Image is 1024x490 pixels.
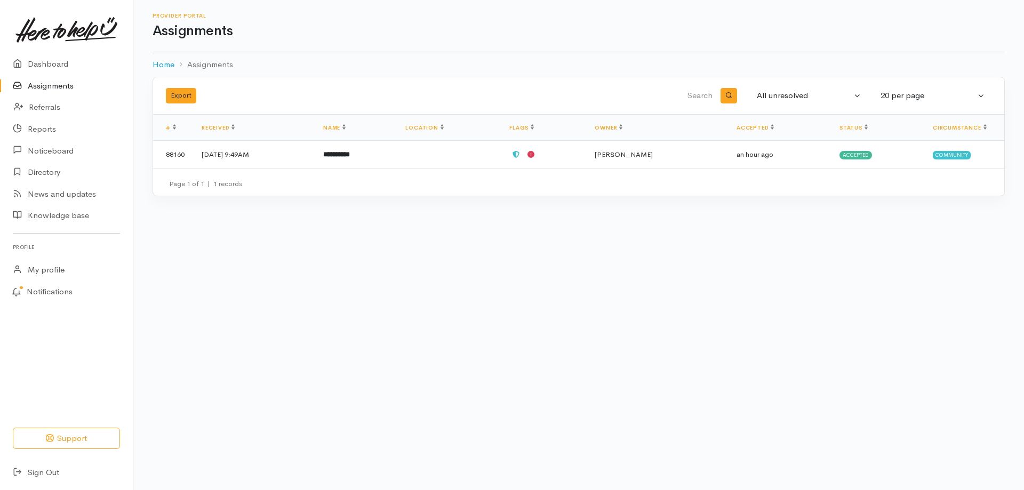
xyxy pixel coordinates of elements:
[750,85,868,106] button: All unresolved
[13,240,120,254] h6: Profile
[166,124,176,131] a: #
[153,13,1005,19] h6: Provider Portal
[153,59,174,71] a: Home
[166,88,196,103] button: Export
[458,83,715,109] input: Search
[153,52,1005,77] nav: breadcrumb
[13,428,120,449] button: Support
[509,124,534,131] a: Flags
[874,85,991,106] button: 20 per page
[737,124,774,131] a: Accepted
[737,150,773,159] time: an hour ago
[595,150,653,159] span: [PERSON_NAME]
[839,124,868,131] a: Status
[757,90,852,102] div: All unresolved
[207,179,210,188] span: |
[881,90,975,102] div: 20 per page
[933,124,987,131] a: Circumstance
[193,141,315,168] td: [DATE] 9:49AM
[405,124,443,131] a: Location
[595,124,622,131] a: Owner
[153,141,193,168] td: 88160
[169,179,242,188] small: Page 1 of 1 1 records
[202,124,235,131] a: Received
[153,23,1005,39] h1: Assignments
[174,59,233,71] li: Assignments
[323,124,346,131] a: Name
[933,151,971,159] span: Community
[839,151,872,159] span: Accepted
